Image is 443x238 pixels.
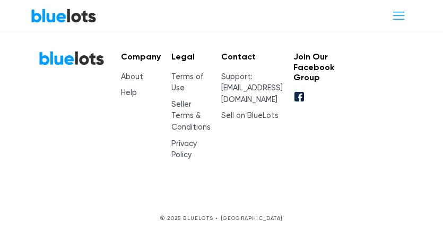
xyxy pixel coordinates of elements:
a: Sell on BlueLots [221,111,279,120]
li: Support: [221,71,283,106]
a: BlueLots [31,8,97,23]
a: Help [121,88,137,97]
a: About [121,72,143,81]
a: Seller Terms & Conditions [171,100,211,132]
h5: Contact [221,52,283,62]
h5: Legal [171,52,211,62]
a: BlueLots [39,50,105,66]
a: Terms of Use [171,72,203,93]
h5: Company [121,52,161,62]
a: [EMAIL_ADDRESS][DOMAIN_NAME] [221,83,283,104]
button: Toggle navigation [385,6,413,25]
p: © 2025 BLUELOTS • [GEOGRAPHIC_DATA] [39,214,405,222]
a: Privacy Policy [171,139,197,160]
h5: Join Our Facebook Group [293,52,336,82]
